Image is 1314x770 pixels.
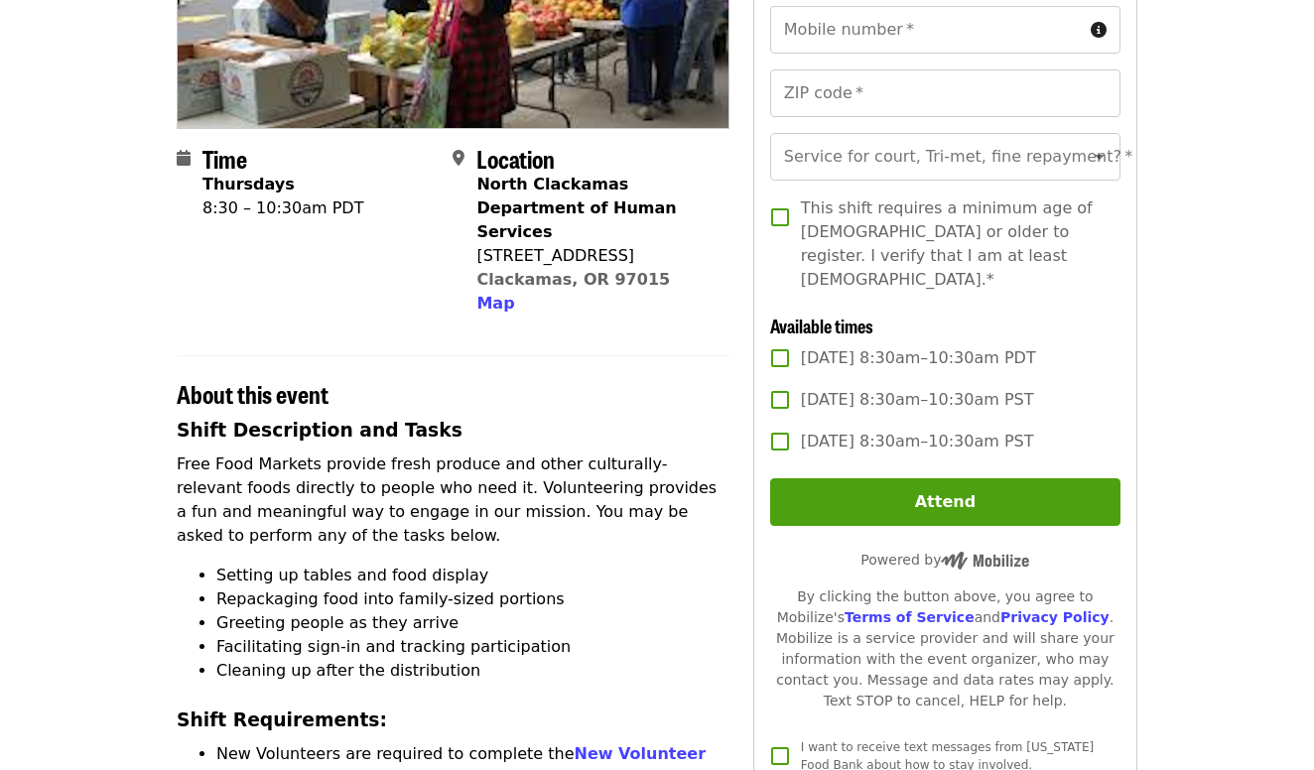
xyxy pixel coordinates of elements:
strong: North Clackamas Department of Human Services [476,175,676,241]
span: [DATE] 8:30am–10:30am PST [801,388,1034,412]
button: Map [476,292,514,316]
i: circle-info icon [1091,21,1107,40]
input: ZIP code [770,69,1120,117]
div: 8:30 – 10:30am PDT [202,196,363,220]
h3: Shift Requirements: [177,706,729,734]
h3: Shift Description and Tasks [177,417,729,445]
span: Map [476,294,514,313]
a: Clackamas, OR 97015 [476,270,670,289]
li: Setting up tables and food display [216,564,729,587]
span: Location [476,141,555,176]
img: Powered by Mobilize [941,552,1029,570]
input: Mobile number [770,6,1083,54]
a: Terms of Service [845,609,975,625]
span: This shift requires a minimum age of [DEMOGRAPHIC_DATA] or older to register. I verify that I am ... [801,196,1105,292]
i: map-marker-alt icon [453,149,464,168]
a: Privacy Policy [1000,609,1110,625]
span: Powered by [860,552,1029,568]
p: Free Food Markets provide fresh produce and other culturally-relevant foods directly to people wh... [177,452,729,548]
li: Repackaging food into family-sized portions [216,587,729,611]
span: About this event [177,376,328,411]
li: Greeting people as they arrive [216,611,729,635]
span: Time [202,141,247,176]
span: [DATE] 8:30am–10:30am PST [801,430,1034,453]
span: [DATE] 8:30am–10:30am PDT [801,346,1036,370]
i: calendar icon [177,149,191,168]
li: Cleaning up after the distribution [216,659,729,683]
strong: Thursdays [202,175,295,193]
span: Available times [770,313,873,338]
button: Attend [770,478,1120,526]
div: [STREET_ADDRESS] [476,244,713,268]
div: By clicking the button above, you agree to Mobilize's and . Mobilize is a service provider and wi... [770,586,1120,711]
button: Open [1086,143,1114,171]
li: Facilitating sign-in and tracking participation [216,635,729,659]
